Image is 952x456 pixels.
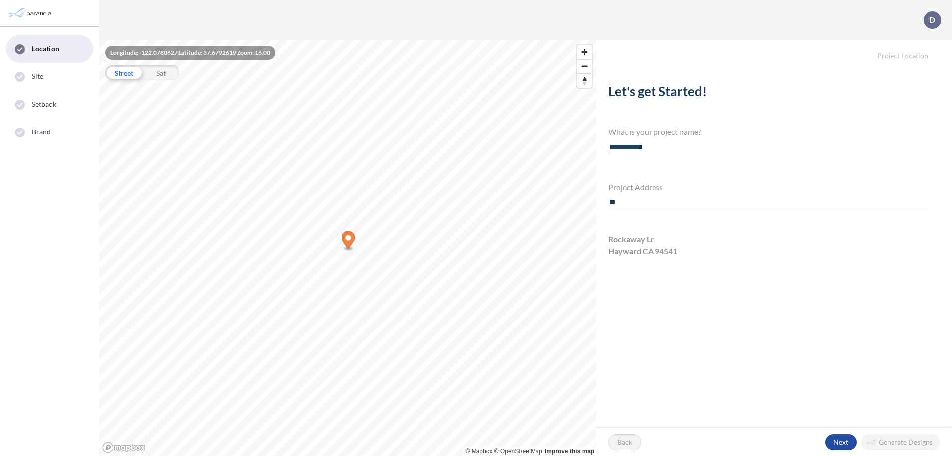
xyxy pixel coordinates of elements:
span: Setback [32,99,56,109]
span: Site [32,71,43,81]
span: Zoom out [577,60,592,73]
div: Map marker [342,231,355,252]
p: D [929,15,935,24]
h2: Let's get Started! [608,84,928,103]
a: Improve this map [545,448,594,455]
button: Zoom out [577,59,592,73]
canvas: Map [99,40,596,456]
img: Parafin [7,4,56,22]
span: Reset bearing to north [577,74,592,88]
div: Street [105,65,142,80]
button: Reset bearing to north [577,73,592,88]
p: Next [833,437,848,447]
h5: Project Location [596,40,952,60]
h4: What is your project name? [608,127,928,136]
button: Zoom in [577,45,592,59]
h4: Project Address [608,182,928,192]
a: Mapbox homepage [102,442,146,453]
div: Longitude: -122.0780627 Latitude: 37.6792619 Zoom: 16.00 [105,46,275,60]
span: Hayward CA 94541 [608,245,677,257]
span: Location [32,44,59,54]
a: OpenStreetMap [494,448,542,455]
span: Brand [32,127,51,137]
button: Next [825,434,857,450]
span: Rockaway Ln [608,233,655,245]
a: Mapbox [466,448,493,455]
div: Sat [142,65,179,80]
